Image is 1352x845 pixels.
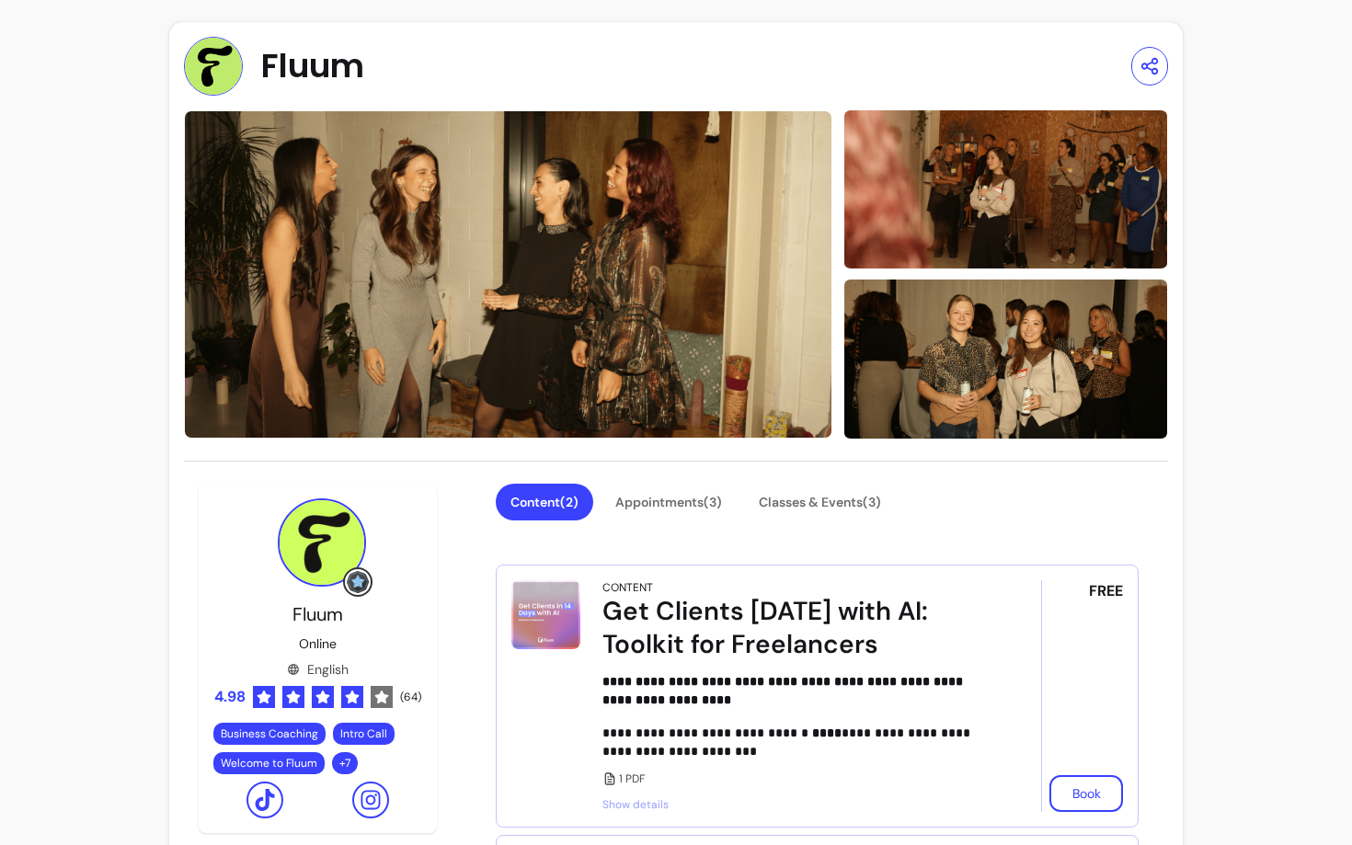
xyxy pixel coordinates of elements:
img: Provider image [184,37,243,96]
button: Classes & Events(3) [744,484,896,520]
img: Grow [347,571,369,593]
button: Appointments(3) [601,484,737,520]
div: 1 PDF [602,771,990,786]
span: Business Coaching [221,726,318,741]
img: Get Clients in 14 Days with AI: Toolkit for Freelancers [511,580,580,649]
img: Provider image [278,498,366,587]
p: Online [299,634,337,653]
img: image-0 [184,110,833,439]
div: Get Clients [DATE] with AI: Toolkit for Freelancers [602,595,990,661]
span: Show details [602,797,990,812]
div: FREE [1041,580,1123,812]
span: Welcome to Fluum [221,756,317,771]
button: Book [1049,775,1123,812]
span: 4.98 [214,686,246,708]
img: image-2 [843,278,1168,440]
span: + 7 [336,756,354,771]
img: image-1 [843,108,1168,271]
div: English [287,660,349,679]
span: Fluum [261,48,364,85]
span: Intro Call [340,726,387,741]
button: Content(2) [496,484,593,520]
span: ( 64 ) [400,690,421,704]
span: Fluum [292,602,343,626]
div: Content [602,580,653,595]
